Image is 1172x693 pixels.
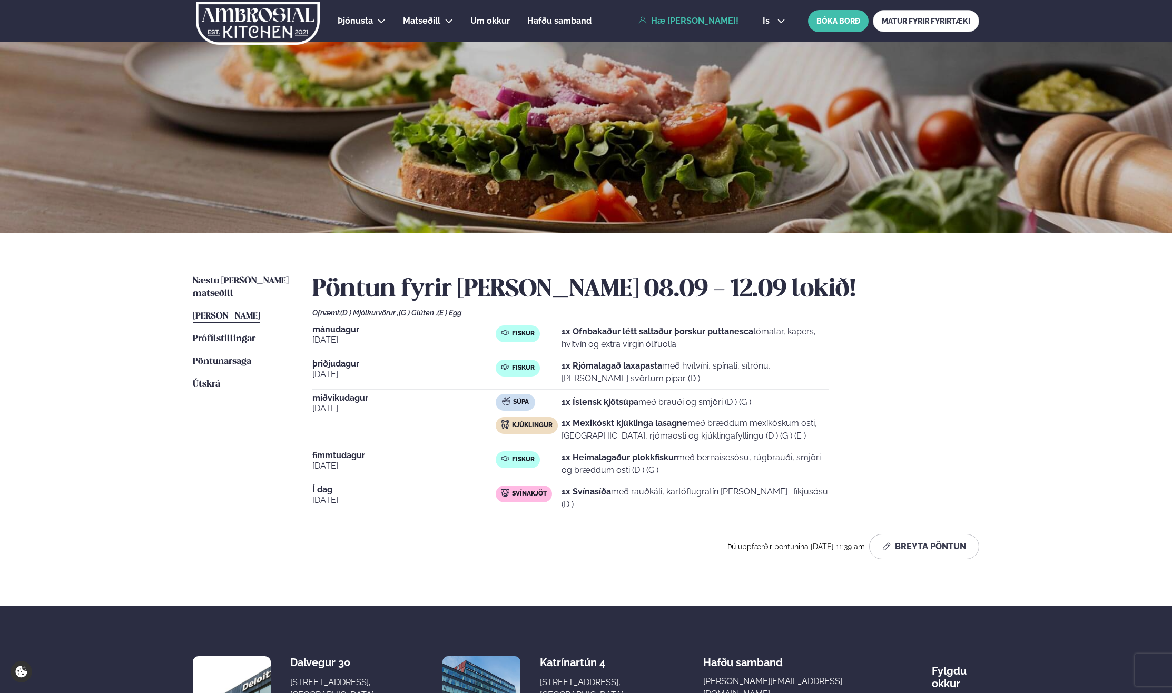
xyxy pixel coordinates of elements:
[193,276,289,298] span: Næstu [PERSON_NAME] matseðill
[312,494,496,507] span: [DATE]
[754,17,794,25] button: is
[193,275,291,300] a: Næstu [PERSON_NAME] matseðill
[437,309,461,317] span: (E ) Egg
[193,333,255,345] a: Prófílstillingar
[562,360,829,385] p: með hvítvíni, spínati, sítrónu, [PERSON_NAME] svörtum pipar (D )
[312,360,496,368] span: þriðjudagur
[312,460,496,472] span: [DATE]
[11,661,32,682] a: Cookie settings
[502,397,510,405] img: soup.svg
[527,16,592,26] span: Hafðu samband
[312,402,496,415] span: [DATE]
[540,656,624,669] div: Katrínartún 4
[808,10,869,32] button: BÓKA BORÐ
[312,486,496,494] span: Í dag
[562,326,753,336] strong: 1x Ofnbakaður létt saltaður þorskur puttanesca
[512,330,535,338] span: Fiskur
[562,361,662,371] strong: 1x Rjómalagað laxapasta
[562,397,638,407] strong: 1x Íslensk kjötsúpa
[312,394,496,402] span: miðvikudagur
[193,355,251,368] a: Pöntunarsaga
[193,378,220,391] a: Útskrá
[193,334,255,343] span: Prófílstillingar
[312,275,979,304] h2: Pöntun fyrir [PERSON_NAME] 08.09 - 12.09 lokið!
[399,309,437,317] span: (G ) Glúten ,
[501,363,509,371] img: fish.svg
[703,648,783,669] span: Hafðu samband
[403,15,440,27] a: Matseðill
[338,15,373,27] a: Þjónusta
[403,16,440,26] span: Matseðill
[312,325,496,334] span: mánudagur
[501,454,509,463] img: fish.svg
[562,451,829,477] p: með bernaisesósu, rúgbrauði, smjöri og bræddum osti (D ) (G )
[512,490,547,498] span: Svínakjöt
[290,656,374,669] div: Dalvegur 30
[501,420,509,429] img: chicken.svg
[527,15,592,27] a: Hafðu samband
[338,16,373,26] span: Þjónusta
[193,312,260,321] span: [PERSON_NAME]
[512,421,553,430] span: Kjúklingur
[512,456,535,464] span: Fiskur
[873,10,979,32] a: MATUR FYRIR FYRIRTÆKI
[193,357,251,366] span: Pöntunarsaga
[513,398,529,407] span: Súpa
[312,309,979,317] div: Ofnæmi:
[312,368,496,381] span: [DATE]
[763,17,773,25] span: is
[512,364,535,372] span: Fiskur
[312,334,496,346] span: [DATE]
[312,451,496,460] span: fimmtudagur
[638,16,738,26] a: Hæ [PERSON_NAME]!
[340,309,399,317] span: (D ) Mjólkurvörur ,
[562,418,687,428] strong: 1x Mexikóskt kjúklinga lasagne
[562,486,829,511] p: með rauðkáli, kartöflugratín [PERSON_NAME]- fíkjusósu (D )
[562,417,829,442] p: með bræddum mexíkóskum osti, [GEOGRAPHIC_DATA], rjómaosti og kjúklingafyllingu (D ) (G ) (E )
[501,329,509,337] img: fish.svg
[562,452,677,462] strong: 1x Heimalagaður plokkfiskur
[932,656,979,690] div: Fylgdu okkur
[727,542,865,551] span: Þú uppfærðir pöntunina [DATE] 11:39 am
[470,15,510,27] a: Um okkur
[869,534,979,559] button: Breyta Pöntun
[193,380,220,389] span: Útskrá
[195,2,321,45] img: logo
[562,487,611,497] strong: 1x Svínasíða
[193,310,260,323] a: [PERSON_NAME]
[470,16,510,26] span: Um okkur
[562,396,751,409] p: með brauði og smjöri (D ) (G )
[562,325,829,351] p: tómatar, kapers, hvítvín og extra virgin ólífuolía
[501,489,509,497] img: pork.svg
